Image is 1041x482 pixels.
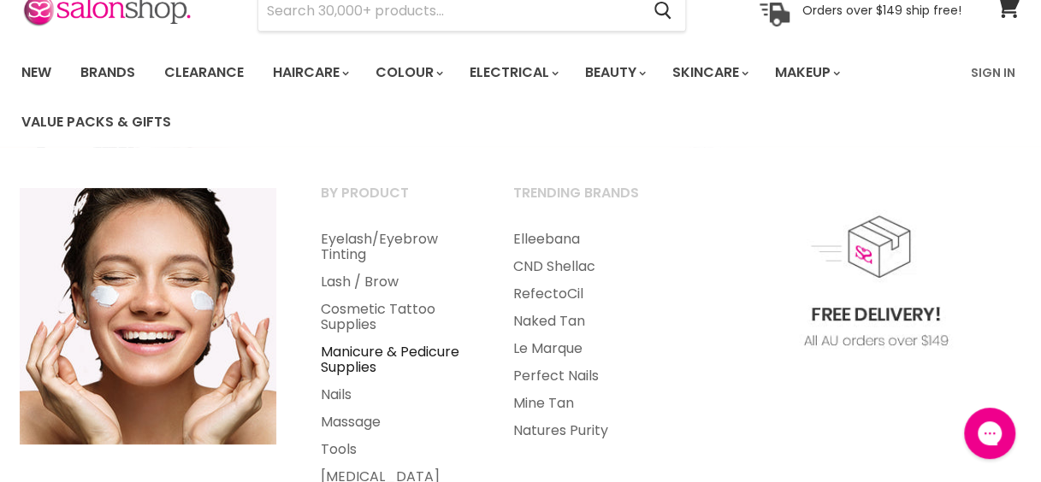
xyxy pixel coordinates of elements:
a: Lash / Brow [299,268,488,296]
a: Perfect Nails [492,362,681,390]
a: Naked Tan [492,308,681,335]
a: Le Marque [492,335,681,362]
ul: Main menu [9,48,961,147]
a: Massage [299,409,488,436]
a: Sign In [961,55,1026,91]
a: Brands [68,55,148,91]
a: Clearance [151,55,257,91]
a: Electrical [457,55,569,91]
a: Colour [363,55,453,91]
a: Natures Purity [492,417,681,444]
a: RefectoCil [492,280,681,308]
a: New [9,55,64,91]
a: Elleebana [492,226,681,253]
a: Trending Brands [492,179,681,222]
a: Beauty [572,55,656,91]
a: Haircare [260,55,359,91]
a: Tools [299,436,488,463]
a: Makeup [762,55,850,91]
a: Skincare [659,55,759,91]
a: By Product [299,179,488,222]
ul: Main menu [492,226,681,444]
a: CND Shellac [492,253,681,280]
iframe: Gorgias live chat messenger [955,402,1024,465]
a: Nails [299,381,488,409]
a: Eyelash/Eyebrow Tinting [299,226,488,268]
a: Value Packs & Gifts [9,104,184,140]
p: Orders over $149 ship free! [802,3,961,18]
a: Mine Tan [492,390,681,417]
a: Cosmetic Tattoo Supplies [299,296,488,338]
a: Manicure & Pedicure Supplies [299,338,488,381]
